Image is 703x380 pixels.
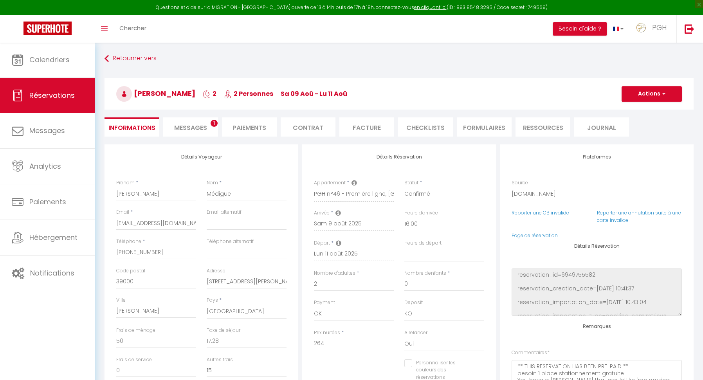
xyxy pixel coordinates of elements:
[314,240,330,247] label: Départ
[685,24,694,34] img: logout
[116,238,141,245] label: Téléphone
[314,154,484,160] h4: Détails Réservation
[29,161,61,171] span: Analytics
[207,356,233,364] label: Autres frais
[222,117,277,137] li: Paiements
[512,232,558,239] a: Page de réservation
[404,179,418,187] label: Statut
[207,209,242,216] label: Email alternatif
[512,179,528,187] label: Source
[224,89,273,98] span: 2 Personnes
[512,243,682,249] h4: Détails Réservation
[211,120,218,127] span: 1
[29,197,66,207] span: Paiements
[652,23,667,32] span: PGH
[29,55,70,65] span: Calendriers
[116,297,126,304] label: Ville
[404,270,446,277] label: Nombre d'enfants
[30,268,74,278] span: Notifications
[314,270,355,277] label: Nombre d'adultes
[207,267,225,275] label: Adresse
[635,22,647,33] img: ...
[174,123,207,132] span: Messages
[398,117,453,137] li: CHECKLISTS
[512,209,569,216] a: Reporter une CB invalide
[105,117,159,137] li: Informations
[23,22,72,35] img: Super Booking
[597,209,681,223] a: Reporter une annulation suite à une carte invalide
[516,117,570,137] li: Ressources
[29,232,78,242] span: Hébergement
[314,179,346,187] label: Appartement
[116,327,155,334] label: Frais de ménage
[119,24,146,32] span: Chercher
[29,126,65,135] span: Messages
[314,209,330,217] label: Arrivée
[512,324,682,329] h4: Remarques
[116,267,145,275] label: Code postal
[414,4,447,11] a: en cliquant ici
[553,22,607,36] button: Besoin d'aide ?
[339,117,394,137] li: Facture
[203,89,216,98] span: 2
[116,154,287,160] h4: Détails Voyageur
[404,299,423,306] label: Deposit
[116,88,195,98] span: [PERSON_NAME]
[404,329,427,337] label: A relancer
[629,15,676,43] a: ... PGH
[114,15,152,43] a: Chercher
[314,299,335,306] label: Payment
[574,117,629,137] li: Journal
[404,240,442,247] label: Heure de départ
[404,209,438,217] label: Heure d'arrivée
[622,86,682,102] button: Actions
[207,297,218,304] label: Pays
[116,209,129,216] label: Email
[512,154,682,160] h4: Plateformes
[105,52,694,66] a: Retourner vers
[512,349,550,357] label: Commentaires
[207,179,218,187] label: Nom
[29,90,75,100] span: Réservations
[314,329,340,337] label: Prix nuitées
[116,356,152,364] label: Frais de service
[281,117,335,137] li: Contrat
[281,89,347,98] span: sa 09 Aoû - lu 11 Aoû
[207,238,254,245] label: Téléphone alternatif
[207,327,240,334] label: Taxe de séjour
[116,179,135,187] label: Prénom
[457,117,512,137] li: FORMULAIRES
